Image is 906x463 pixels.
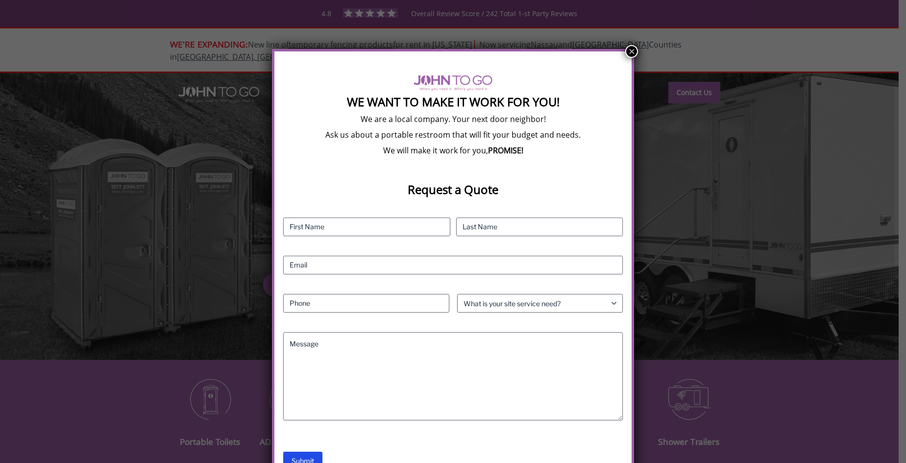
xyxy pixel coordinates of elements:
input: Email [283,256,623,274]
b: PROMISE! [488,145,523,156]
img: logo of viptogo [414,75,492,91]
strong: Request a Quote [408,181,498,197]
p: We are a local company. Your next door neighbor! [283,114,623,124]
input: Phone [283,294,449,313]
button: Close [625,45,638,58]
input: First Name [283,218,450,236]
input: Last Name [456,218,623,236]
p: We will make it work for you, [283,145,623,156]
strong: We Want To Make It Work For You! [347,94,560,110]
p: Ask us about a portable restroom that will fit your budget and needs. [283,129,623,140]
